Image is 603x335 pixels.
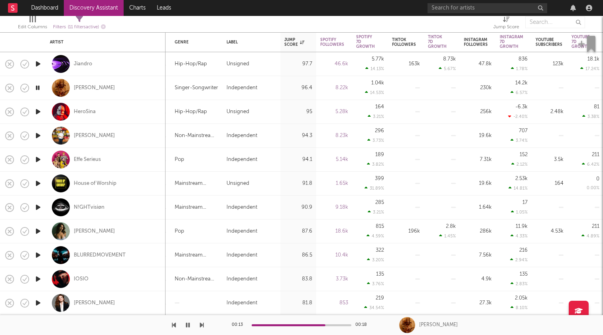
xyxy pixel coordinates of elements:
[74,84,115,92] a: [PERSON_NAME]
[320,155,348,165] div: 5.14k
[284,155,312,165] div: 94.1
[364,305,384,310] div: 34.54 %
[175,40,215,45] div: Genre
[510,257,528,263] div: 2.94 %
[587,57,599,62] div: 18.1k
[419,321,458,329] div: [PERSON_NAME]
[594,104,599,110] div: 81
[464,274,492,284] div: 4.9k
[511,210,528,215] div: 1.05 %
[367,281,384,286] div: 3.76 %
[320,179,348,188] div: 1.65k
[74,108,96,116] a: HeroSina
[536,227,564,236] div: 4.53k
[74,228,115,235] a: [PERSON_NAME]
[511,162,528,167] div: 2.12 %
[227,107,249,117] div: Unsigned
[510,90,528,95] div: 6.57 %
[320,203,348,212] div: 9.18k
[227,274,257,284] div: Independent
[175,251,219,260] div: Mainstream Electronic
[582,114,599,119] div: 3.38 %
[18,12,47,35] div: Edit Columns
[508,114,528,119] div: -2.40 %
[227,203,257,212] div: Independent
[175,83,218,93] div: Singer-Songwriter
[74,300,115,307] a: [PERSON_NAME]
[320,59,348,69] div: 46.6k
[365,90,384,95] div: 14.53 %
[375,200,384,205] div: 285
[227,131,257,141] div: Independent
[439,66,456,71] div: 5.67 %
[464,83,492,93] div: 230k
[596,176,599,182] div: 0
[53,22,106,32] div: Filters
[493,22,519,32] div: Jump Score
[74,180,116,187] a: House of Worship
[227,155,257,165] div: Independent
[464,227,492,236] div: 286k
[320,251,348,260] div: 10.4k
[392,37,416,47] div: Tiktok Followers
[439,233,456,239] div: 1.45 %
[368,210,384,215] div: 3.21 %
[284,37,304,47] div: Jump Score
[284,298,312,308] div: 81.8
[428,35,447,49] div: Tiktok 7D Growth
[227,179,249,188] div: Unsigned
[592,152,599,157] div: 211
[464,251,492,260] div: 7.56k
[375,104,384,110] div: 164
[355,320,371,330] div: 00:18
[284,179,312,188] div: 91.8
[371,80,384,86] div: 1.04k
[515,176,528,181] div: 2.53k
[227,40,272,45] div: Label
[536,155,564,165] div: 3.5k
[372,57,384,62] div: 5.77k
[232,320,248,330] div: 00:13
[464,203,492,212] div: 1.64k
[365,186,384,191] div: 31.89 %
[227,298,257,308] div: Independent
[508,186,528,191] div: 14.81 %
[510,305,528,310] div: 8.10 %
[320,37,344,47] div: Spotify Followers
[511,66,528,71] div: 1.78 %
[284,131,312,141] div: 94.3
[515,296,528,301] div: 2.05k
[284,83,312,93] div: 96.4
[367,162,384,167] div: 3.82 %
[464,179,492,188] div: 19.6k
[464,298,492,308] div: 27.3k
[50,40,158,45] div: Artist
[368,114,384,119] div: 3.21 %
[175,107,207,117] div: Hip-Hop/Rap
[464,155,492,165] div: 7.31k
[74,204,104,211] div: N!GHTvisiøn
[510,233,528,239] div: 4.33 %
[284,107,312,117] div: 95
[74,61,92,68] a: Jiandro
[536,107,564,117] div: 2.48k
[175,131,219,141] div: Non-Mainstream Electronic
[582,162,599,167] div: 6.42 %
[320,107,348,117] div: 5.28k
[74,252,126,259] div: BLURREDMOVEMENT
[320,227,348,236] div: 18.6k
[500,35,523,49] div: Instagram 7D Growth
[367,257,384,263] div: 3.20 %
[592,224,599,229] div: 211
[536,37,562,47] div: YouTube Subscribers
[320,274,348,284] div: 3.73k
[175,203,219,212] div: Mainstream Electronic
[356,35,375,49] div: Spotify 7D Growth
[525,16,585,28] input: Search...
[375,176,384,181] div: 399
[376,296,384,301] div: 219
